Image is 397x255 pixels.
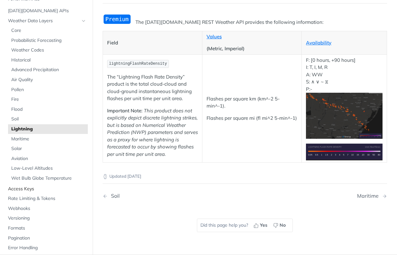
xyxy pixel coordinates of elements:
[8,134,88,144] a: Maritime
[103,173,387,180] p: Updated [DATE]
[8,154,88,163] a: Aviation
[207,33,222,40] a: Values
[107,108,198,157] em: This product does not explicitly depict discrete lightning strikes, but is based on Numerical Wea...
[11,136,86,142] span: Maritime
[103,19,387,26] p: The [DATE][DOMAIN_NAME] REST Weather API provides the following information:
[5,203,88,213] a: Webhooks
[8,35,88,45] a: Probabilistic Forecasting
[8,205,86,212] span: Webhooks
[306,144,383,160] img: Lightning Flash Rate Density Legend
[5,213,88,223] a: Versioning
[197,219,293,232] div: Did this page help you?
[11,37,86,43] span: Probabilistic Forecasting
[207,45,297,52] p: (Metric, Imperial)
[207,115,297,122] p: Flashes per square mi (fl mi^2 5-min^-1)
[8,225,86,231] span: Formats
[8,65,88,75] a: Advanced Precipitation
[8,174,88,183] a: Wet Bulb Globe Temperature
[271,221,289,230] button: No
[11,27,86,34] span: Core
[108,193,120,199] div: Soil
[11,47,86,53] span: Weather Codes
[306,148,383,155] span: Expand image
[8,164,88,173] a: Low-Level Altitudes
[11,86,86,93] span: Pollen
[260,222,267,229] span: Yes
[8,7,86,14] span: [DATE][DOMAIN_NAME] APIs
[207,95,297,110] p: Flashes per square km (km^-2 5-min^-1).
[280,222,286,229] span: No
[11,175,86,182] span: Wet Bulb Globe Temperature
[8,104,88,114] a: Flood
[5,16,88,25] a: Weather Data LayersHide subpages for Weather Data Layers
[107,73,198,102] p: The “Lightning Flash Rate Density” product is the total cloud-cloud and cloud-ground instantaneou...
[5,233,88,243] a: Pagination
[8,124,88,134] a: Lightning
[251,221,271,230] button: Yes
[8,26,88,35] a: Core
[8,114,88,124] a: Soil
[8,95,88,104] a: Fire
[8,85,88,94] a: Pollen
[8,45,88,55] a: Weather Codes
[5,243,88,253] a: Error Handling
[8,245,86,251] span: Error Handling
[8,144,88,154] a: Solar
[8,235,86,241] span: Pagination
[8,195,86,202] span: Rate Limiting & Tokens
[8,55,88,65] a: Historical
[11,96,86,103] span: Fire
[11,146,86,152] span: Solar
[11,126,86,132] span: Lightning
[103,186,387,205] nav: Pagination Controls
[5,223,88,233] a: Formats
[11,77,86,83] span: Air Quality
[357,193,387,199] a: Next Page: Maritime
[109,61,167,66] span: lightningFlashRateDensity
[107,39,198,47] p: Field
[11,116,86,122] span: Soil
[306,112,383,118] span: Expand image
[11,67,86,73] span: Advanced Precipitation
[11,57,86,63] span: Historical
[11,106,86,112] span: Flood
[8,17,79,24] span: Weather Data Layers
[8,75,88,85] a: Air Quality
[8,185,86,192] span: Access Keys
[11,165,86,172] span: Low-Level Altitudes
[5,6,88,15] a: [DATE][DOMAIN_NAME] APIs
[8,215,86,222] span: Versioning
[103,193,225,199] a: Previous Page: Soil
[306,93,383,139] img: Lightning Flash Rate Density Heatmap
[306,57,383,139] p: F: [0 hours, +90 hours] I: T, I, M, R A: WW S: ∧ ∨ ~ ⧖ P:-
[357,193,382,199] div: Maritime
[11,155,86,162] span: Aviation
[306,40,331,46] a: Availability
[107,108,143,114] strong: Important Note:
[81,18,86,23] button: Hide subpages for Weather Data Layers
[5,194,88,203] a: Rate Limiting & Tokens
[5,184,88,194] a: Access Keys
